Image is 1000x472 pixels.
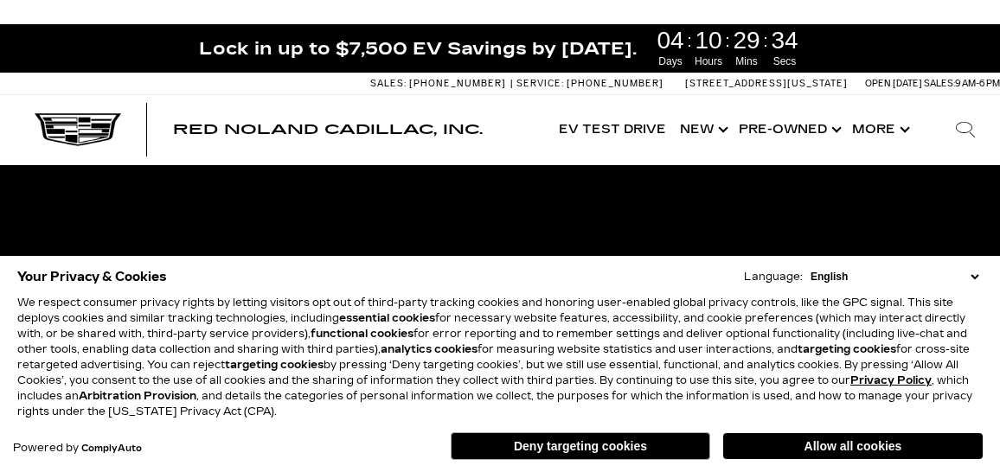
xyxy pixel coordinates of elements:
[687,28,692,54] span: :
[552,95,673,164] a: EV Test Drive
[17,295,983,419] p: We respect consumer privacy rights by letting visitors opt out of third-party tracking cookies an...
[768,29,801,53] span: 34
[744,271,803,282] div: Language:
[845,95,913,164] button: More
[955,78,1000,89] span: 9 AM-6 PM
[510,79,668,88] a: Service: [PHONE_NUMBER]
[685,78,848,89] a: [STREET_ADDRESS][US_STATE]
[730,29,763,53] span: 29
[311,328,413,340] strong: functional cookies
[692,54,725,69] span: Hours
[567,78,663,89] span: [PHONE_NUMBER]
[730,54,763,69] span: Mins
[409,78,506,89] span: [PHONE_NUMBER]
[798,343,896,355] strong: targeting cookies
[692,29,725,53] span: 10
[17,265,167,289] span: Your Privacy & Cookies
[339,312,435,324] strong: essential cookies
[768,54,801,69] span: Secs
[79,390,196,402] strong: Arbitration Provision
[516,78,564,89] span: Service:
[806,269,983,284] select: Language Select
[924,78,955,89] span: Sales:
[654,54,687,69] span: Days
[81,443,142,454] a: ComplyAuto
[732,95,845,164] a: Pre-Owned
[370,79,510,88] a: Sales: [PHONE_NUMBER]
[13,443,142,454] div: Powered by
[673,95,732,164] a: New
[173,123,483,137] a: Red Noland Cadillac, Inc.
[225,359,324,371] strong: targeting cookies
[381,343,478,355] strong: analytics cookies
[725,28,730,54] span: :
[173,121,483,137] span: Red Noland Cadillac, Inc.
[763,28,768,54] span: :
[370,78,407,89] span: Sales:
[723,433,983,459] button: Allow all cookies
[451,432,710,460] button: Deny targeting cookies
[199,37,637,60] span: Lock in up to $7,500 EV Savings by [DATE].
[35,113,121,146] img: Cadillac Dark Logo with Cadillac White Text
[971,33,991,54] a: Close
[865,78,922,89] span: Open [DATE]
[850,374,932,386] a: Privacy Policy
[654,29,687,53] span: 04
